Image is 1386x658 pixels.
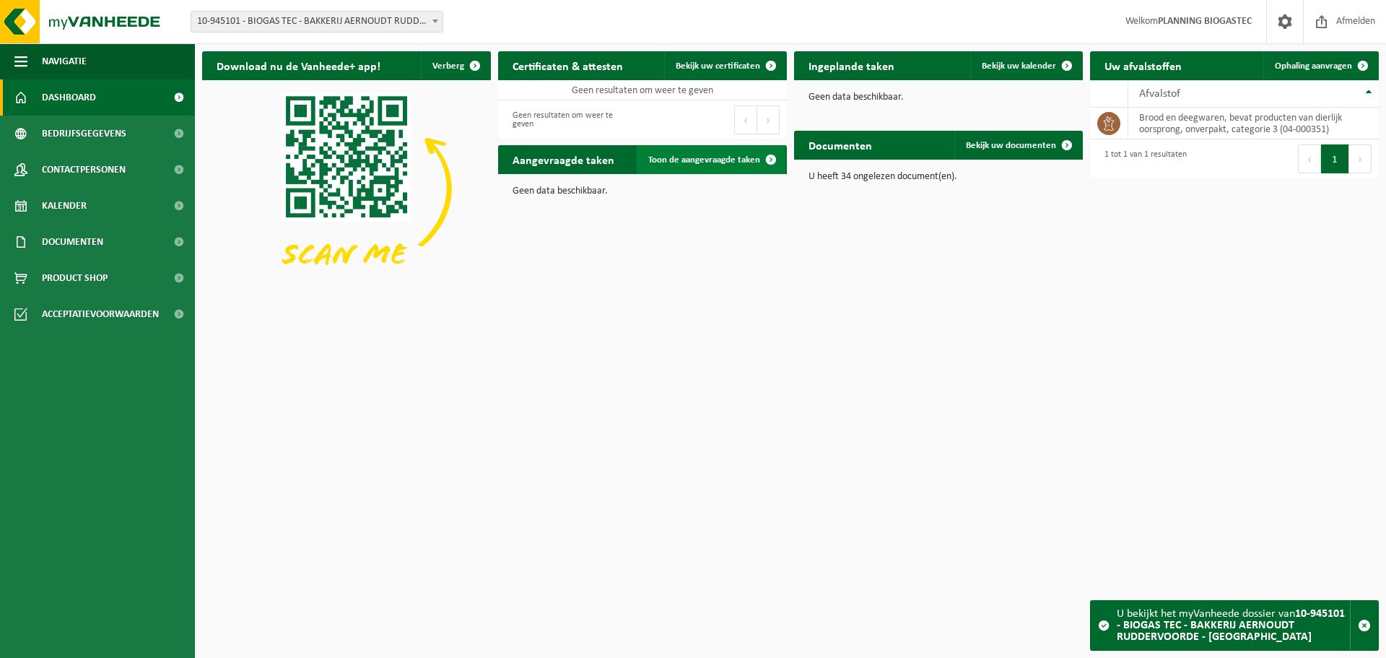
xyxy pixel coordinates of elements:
span: Verberg [432,61,464,71]
div: U bekijkt het myVanheede dossier van [1117,601,1350,650]
div: Geen resultaten om weer te geven [505,104,635,136]
span: Toon de aangevraagde taken [648,155,760,165]
button: Next [1349,144,1372,173]
span: Kalender [42,188,87,224]
a: Bekijk uw documenten [954,131,1081,160]
strong: 10-945101 - BIOGAS TEC - BAKKERIJ AERNOUDT RUDDERVOORDE - [GEOGRAPHIC_DATA] [1117,608,1345,643]
span: Afvalstof [1139,88,1180,100]
h2: Uw afvalstoffen [1090,51,1196,79]
a: Bekijk uw certificaten [664,51,785,80]
a: Toon de aangevraagde taken [637,145,785,174]
span: Bekijk uw kalender [982,61,1056,71]
div: 1 tot 1 van 1 resultaten [1097,143,1187,175]
td: Geen resultaten om weer te geven [498,80,787,100]
p: U heeft 34 ongelezen document(en). [808,172,1068,182]
h2: Certificaten & attesten [498,51,637,79]
span: 10-945101 - BIOGAS TEC - BAKKERIJ AERNOUDT RUDDERVOORDE - RUDDERVOORDE [191,12,443,32]
button: Previous [1298,144,1321,173]
span: Bekijk uw documenten [966,141,1056,150]
button: Previous [734,105,757,134]
span: Product Shop [42,260,108,296]
span: Bekijk uw certificaten [676,61,760,71]
span: 10-945101 - BIOGAS TEC - BAKKERIJ AERNOUDT RUDDERVOORDE - RUDDERVOORDE [191,11,443,33]
h2: Documenten [794,131,886,159]
h2: Aangevraagde taken [498,145,629,173]
p: Geen data beschikbaar. [513,186,772,196]
span: Navigatie [42,43,87,79]
p: Geen data beschikbaar. [808,92,1068,103]
span: Documenten [42,224,103,260]
span: Ophaling aanvragen [1275,61,1352,71]
h2: Ingeplande taken [794,51,909,79]
span: Contactpersonen [42,152,126,188]
a: Bekijk uw kalender [970,51,1081,80]
span: Dashboard [42,79,96,116]
button: Next [757,105,780,134]
a: Ophaling aanvragen [1263,51,1377,80]
span: Bedrijfsgegevens [42,116,126,152]
strong: PLANNING BIOGASTEC [1158,16,1252,27]
td: brood en deegwaren, bevat producten van dierlijk oorsprong, onverpakt, categorie 3 (04-000351) [1128,108,1379,139]
span: Acceptatievoorwaarden [42,296,159,332]
h2: Download nu de Vanheede+ app! [202,51,395,79]
button: Verberg [421,51,489,80]
img: Download de VHEPlus App [202,80,491,297]
button: 1 [1321,144,1349,173]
